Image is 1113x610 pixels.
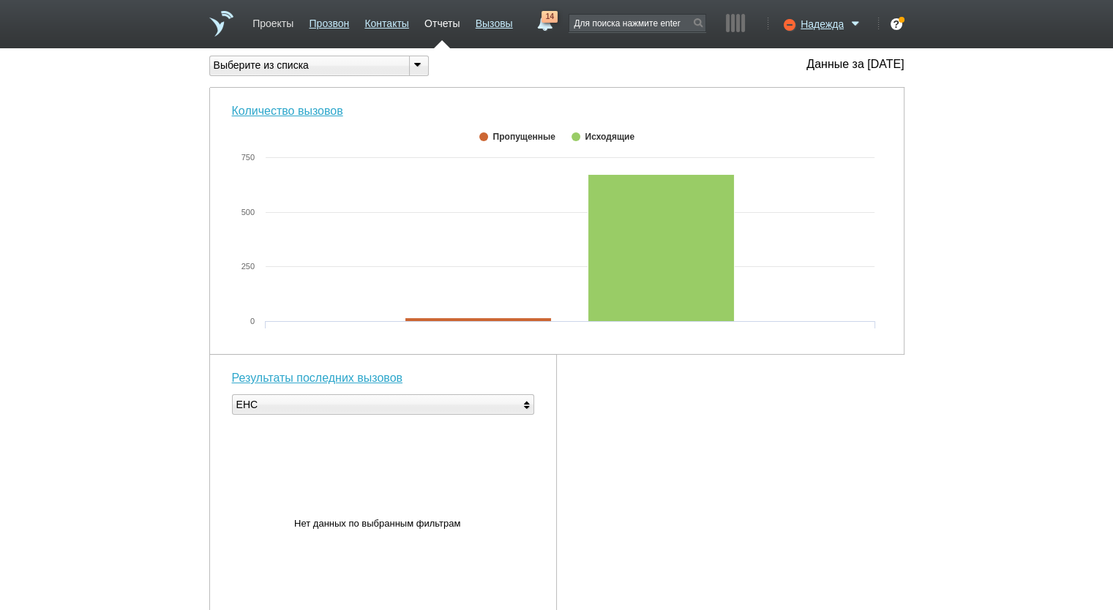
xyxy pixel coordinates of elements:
[585,132,634,142] span: Исходящие
[209,11,233,37] a: На главную
[232,372,402,384] a: Результаты последних вызовов
[309,10,349,31] a: Прозвон
[294,518,460,529] tspan: Нет данных по выбранным фильтрам
[531,11,558,29] a: 14
[801,15,863,30] a: Надежда
[241,208,254,216] tspan: 500
[569,15,705,31] input: Для поиска нажмите enter
[801,17,844,31] span: Надежда
[241,153,254,162] tspan: 750
[232,105,343,117] a: Количество вызовов
[364,10,408,31] a: Контакты
[250,317,254,325] tspan: 0
[241,262,254,271] tspan: 250
[210,58,397,73] div: Выберите из списка
[252,10,293,31] a: Проекты
[891,18,902,30] div: ?
[424,10,460,31] a: Отчеты
[493,132,555,142] span: Пропущенные
[541,11,558,23] span: 14
[236,395,258,415] div: ЕНС
[476,10,513,31] a: Вызовы
[806,56,904,73] div: Данные за [DATE]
